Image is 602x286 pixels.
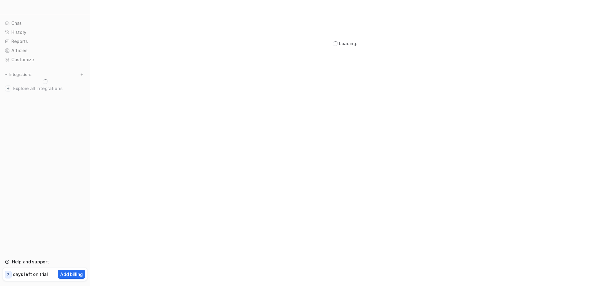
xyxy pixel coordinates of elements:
[58,270,85,279] button: Add billing
[3,37,87,46] a: Reports
[13,271,48,278] p: days left on trial
[13,84,85,94] span: Explore all integrations
[4,73,8,77] img: expand menu
[3,55,87,64] a: Customize
[3,72,34,78] button: Integrations
[3,19,87,28] a: Chat
[3,257,87,266] a: Help and support
[5,85,11,92] img: explore all integrations
[3,46,87,55] a: Articles
[7,272,9,278] p: 7
[339,40,360,47] div: Loading...
[3,84,87,93] a: Explore all integrations
[3,28,87,37] a: History
[60,271,83,278] p: Add billing
[80,73,84,77] img: menu_add.svg
[9,72,32,77] p: Integrations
